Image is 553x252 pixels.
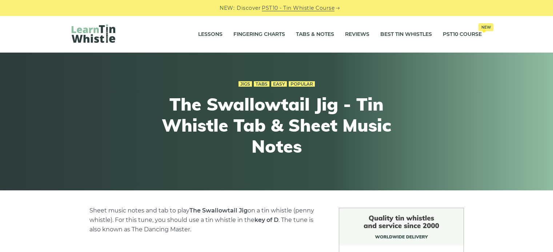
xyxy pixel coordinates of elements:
strong: key of D [255,216,278,223]
a: Tabs [254,81,269,87]
a: Best Tin Whistles [380,25,432,44]
a: Popular [289,81,315,87]
a: Fingering Charts [233,25,285,44]
strong: The Swallowtail Jig [189,207,248,214]
img: LearnTinWhistle.com [72,24,115,43]
h1: The Swallowtail Jig - Tin Whistle Tab & Sheet Music Notes [143,94,410,157]
a: Reviews [345,25,369,44]
p: Sheet music notes and tab to play on a tin whistle (penny whistle). For this tune, you should use... [89,206,321,234]
a: Easy [271,81,287,87]
a: Jigs [239,81,252,87]
a: Lessons [198,25,223,44]
a: PST10 CourseNew [443,25,482,44]
span: New [478,23,493,31]
a: Tabs & Notes [296,25,334,44]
